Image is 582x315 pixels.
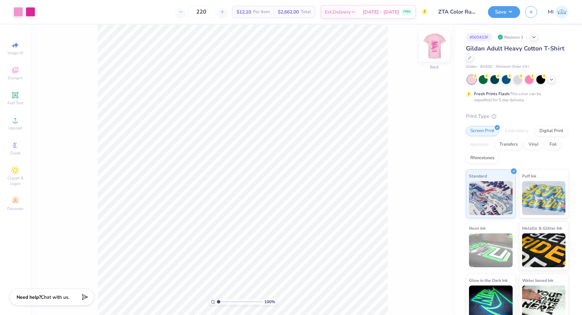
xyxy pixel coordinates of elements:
img: Standard [469,181,513,215]
span: 100 % [264,299,275,305]
img: Metallic & Glitter Ink [522,233,566,267]
span: Minimum Order: 24 + [496,64,530,70]
div: Transfers [495,140,522,150]
div: Vinyl [524,140,543,150]
div: Back [430,64,439,70]
div: Digital Print [535,126,568,136]
span: Metallic & Glitter Ink [522,225,562,232]
input: – – [188,6,215,18]
div: Print Type [466,112,568,120]
span: $2,662.00 [278,8,299,16]
div: Rhinestones [466,153,499,163]
span: Water based Ink [522,277,553,284]
div: Embroidery [501,126,533,136]
img: Puff Ink [522,181,566,215]
span: [DATE] - [DATE] [363,8,399,16]
input: Untitled Design [433,5,483,19]
span: Upload [8,125,22,131]
span: Chat with us. [41,294,69,300]
button: Save [488,6,520,18]
span: Greek [10,150,21,156]
span: # G500 [480,64,492,70]
span: Per Item [253,8,270,16]
span: Est. Delivery [325,8,351,16]
div: Revision 3 [496,33,527,41]
div: This color can be expedited for 5 day delivery. [474,91,557,103]
strong: Need help? [17,294,41,300]
img: Back [421,33,448,60]
span: Gildan Adult Heavy Cotton T-Shirt [466,44,564,52]
div: Applique [466,140,493,150]
span: Designs [8,75,23,81]
span: Clipart & logos [3,175,27,186]
span: $12.10 [237,8,251,16]
img: Neon Ink [469,233,513,267]
span: Neon Ink [469,225,486,232]
span: Glow in the Dark Ink [469,277,508,284]
span: Add Text [7,100,23,106]
div: Screen Print [466,126,499,136]
span: MI [548,8,554,16]
span: Decorate [7,206,23,211]
span: Image AI [7,50,23,56]
div: Foil [545,140,561,150]
span: Standard [469,172,487,180]
img: Miruna Ispas [555,5,568,19]
span: FREE [403,9,410,14]
span: Total [301,8,311,16]
strong: Fresh Prints Flash: [474,91,510,97]
span: Gildan [466,64,477,70]
span: Puff Ink [522,172,536,180]
a: MI [548,5,568,19]
div: # 503423F [466,33,492,41]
